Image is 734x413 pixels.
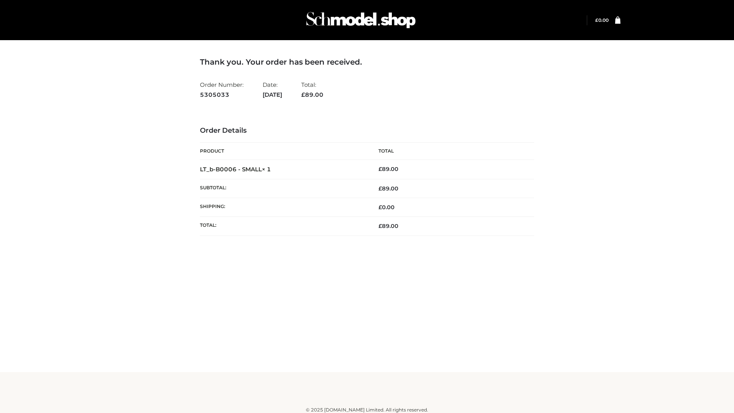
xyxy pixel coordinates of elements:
span: £ [378,166,382,172]
th: Total [367,143,534,160]
li: Total: [301,78,323,101]
h3: Order Details [200,127,534,135]
span: £ [301,91,305,98]
span: £ [378,223,382,229]
th: Product [200,143,367,160]
th: Subtotal: [200,179,367,198]
strong: LT_b-B0006 - SMALL [200,166,271,173]
strong: × 1 [262,166,271,173]
a: £0.00 [595,17,609,23]
th: Total: [200,217,367,236]
span: 89.00 [378,223,398,229]
li: Date: [263,78,282,101]
bdi: 0.00 [378,204,395,211]
li: Order Number: [200,78,244,101]
span: £ [378,204,382,211]
strong: [DATE] [263,90,282,100]
h3: Thank you. Your order has been received. [200,57,534,67]
bdi: 89.00 [378,166,398,172]
span: 89.00 [378,185,398,192]
span: £ [595,17,598,23]
span: £ [378,185,382,192]
span: 89.00 [301,91,323,98]
bdi: 0.00 [595,17,609,23]
th: Shipping: [200,198,367,217]
img: Schmodel Admin 964 [304,5,418,35]
strong: 5305033 [200,90,244,100]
